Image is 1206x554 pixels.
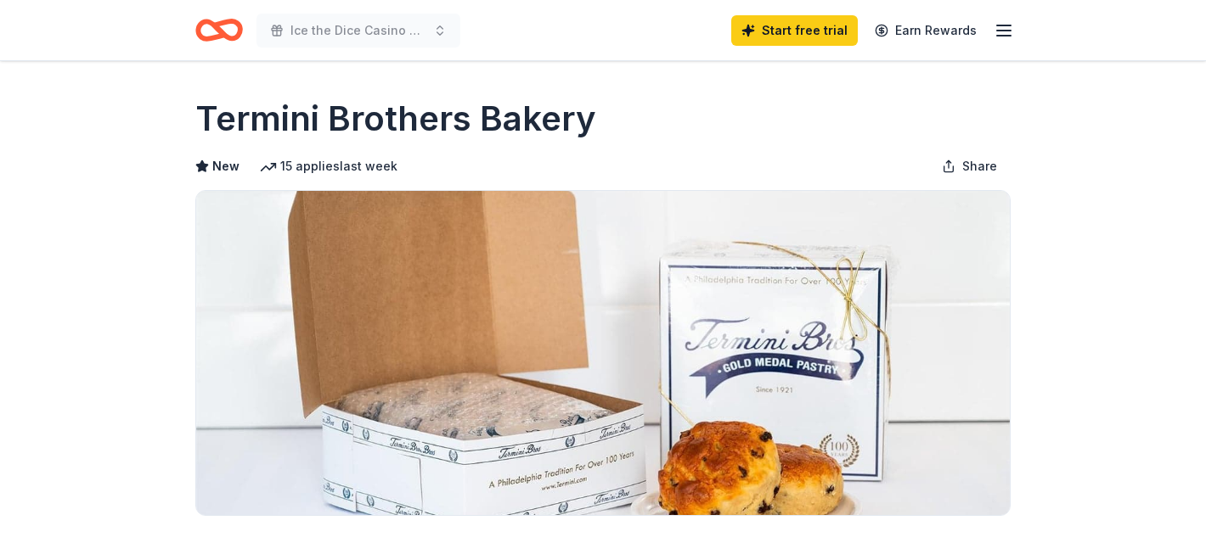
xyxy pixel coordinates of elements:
[928,149,1011,183] button: Share
[260,156,397,176] div: 15 applies last week
[962,156,997,176] span: Share
[865,15,987,46] a: Earn Rewards
[731,15,858,46] a: Start free trial
[195,95,596,143] h1: Termini Brothers Bakery
[196,191,1010,515] img: Image for Termini Brothers Bakery
[256,14,460,48] button: Ice the Dice Casino Night
[195,10,243,50] a: Home
[212,156,240,176] span: New
[290,20,426,41] span: Ice the Dice Casino Night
